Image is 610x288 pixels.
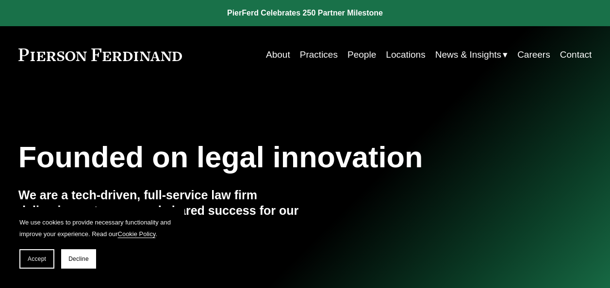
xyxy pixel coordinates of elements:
[300,46,338,64] a: Practices
[347,46,376,64] a: People
[68,256,89,262] span: Decline
[18,188,305,234] h4: We are a tech-driven, full-service law firm delivering outcomes and shared success for our global...
[18,140,496,174] h1: Founded on legal innovation
[435,46,508,64] a: folder dropdown
[19,217,175,240] p: We use cookies to provide necessary functionality and improve your experience. Read our .
[266,46,290,64] a: About
[517,46,550,64] a: Careers
[435,47,501,63] span: News & Insights
[10,207,184,278] section: Cookie banner
[386,46,425,64] a: Locations
[118,230,156,238] a: Cookie Policy
[19,249,54,269] button: Accept
[61,249,96,269] button: Decline
[28,256,46,262] span: Accept
[560,46,592,64] a: Contact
